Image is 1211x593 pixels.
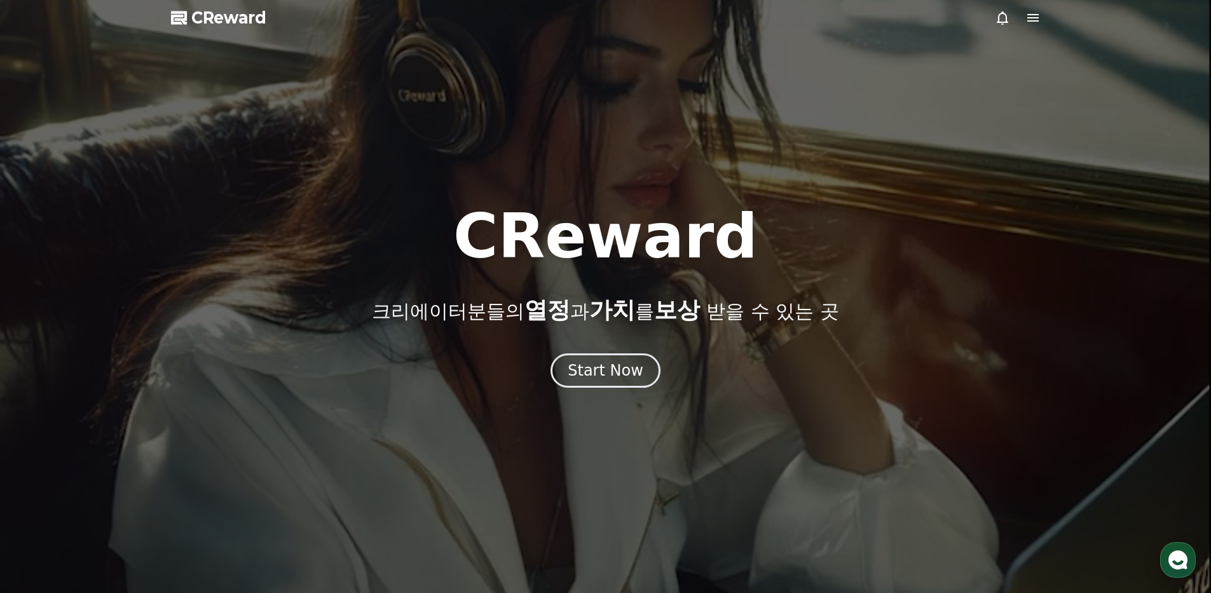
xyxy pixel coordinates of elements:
[453,206,758,267] h1: CReward
[524,297,570,323] span: 열정
[654,297,700,323] span: 보상
[372,297,838,323] p: 크리에이터분들의 과 를 받을 수 있는 곳
[191,8,266,28] span: CReward
[171,8,266,28] a: CReward
[551,366,660,378] a: Start Now
[551,353,660,388] button: Start Now
[589,297,635,323] span: 가치
[568,360,643,381] div: Start Now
